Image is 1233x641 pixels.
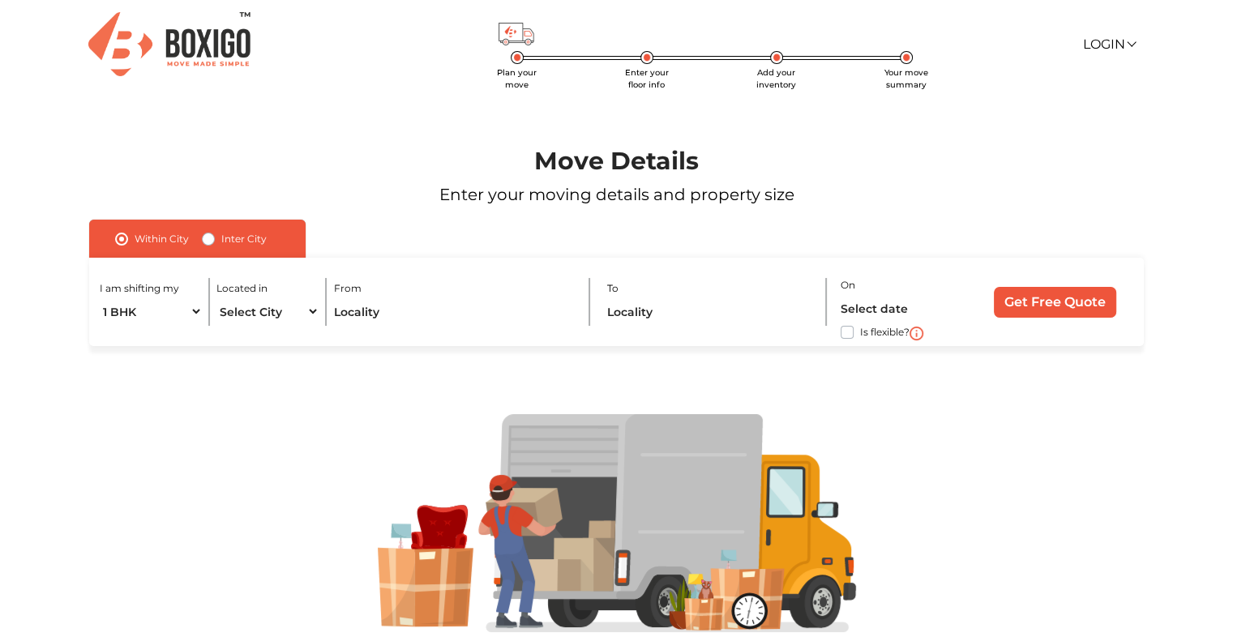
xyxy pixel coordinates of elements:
[497,67,537,90] span: Plan your move
[994,287,1116,318] input: Get Free Quote
[135,229,189,249] label: Within City
[49,147,1184,176] h1: Move Details
[100,281,179,296] label: I am shifting my
[860,323,910,340] label: Is flexible?
[334,281,362,296] label: From
[49,182,1184,207] p: Enter your moving details and property size
[625,67,669,90] span: Enter your floor info
[756,67,796,90] span: Add your inventory
[841,278,855,293] label: On
[334,297,576,326] input: Locality
[841,294,962,323] input: Select date
[884,67,928,90] span: Your move summary
[606,281,618,296] label: To
[910,327,923,340] img: i
[216,281,268,296] label: Located in
[88,12,250,76] img: Boxigo
[606,297,813,326] input: Locality
[221,229,267,249] label: Inter City
[1082,36,1134,52] a: Login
